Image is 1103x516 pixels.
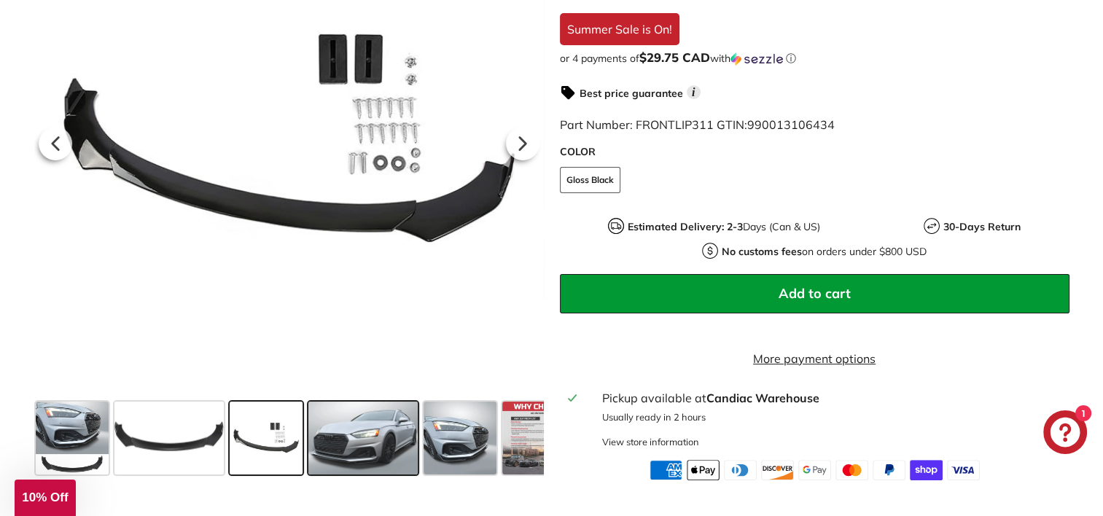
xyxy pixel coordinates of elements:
a: More payment options [560,350,1069,367]
p: on orders under $800 USD [722,244,927,259]
div: or 4 payments of$29.75 CADwithSezzle Click to learn more about Sezzle [560,51,1069,66]
span: $29.75 CAD [639,50,710,65]
p: Usually ready in 2 hours [601,410,1060,424]
strong: 30-Days Return [943,220,1021,233]
div: Summer Sale is On! [560,13,679,45]
div: or 4 payments of with [560,51,1069,66]
strong: Candiac Warehouse [706,391,819,405]
strong: Best price guarantee [580,87,683,100]
span: Add to cart [779,285,851,302]
label: COLOR [560,144,1069,160]
inbox-online-store-chat: Shopify online store chat [1039,410,1091,458]
img: diners_club [724,460,757,480]
img: paypal [873,460,905,480]
p: Days (Can & US) [628,219,820,235]
strong: Estimated Delivery: 2-3 [628,220,743,233]
img: apple_pay [687,460,720,480]
img: master [835,460,868,480]
img: discover [761,460,794,480]
img: visa [947,460,980,480]
span: Part Number: FRONTLIP311 GTIN: [560,117,835,132]
img: Sezzle [730,52,783,66]
span: 10% Off [22,490,68,504]
img: google_pay [798,460,831,480]
button: Add to cart [560,274,1069,313]
img: american_express [650,460,682,480]
span: 990013106434 [747,117,835,132]
strong: No customs fees [722,245,802,258]
img: shopify_pay [910,460,943,480]
span: i [687,85,701,99]
div: View store information [601,435,698,449]
div: Pickup available at [601,389,1060,407]
div: 10% Off [15,480,76,516]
